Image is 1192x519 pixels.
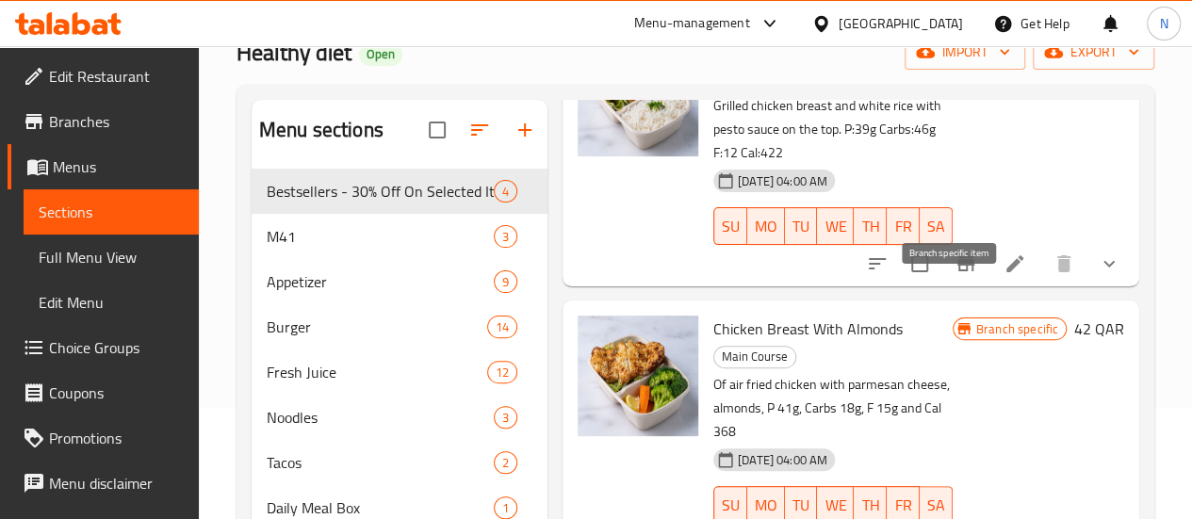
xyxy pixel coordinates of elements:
[8,144,199,189] a: Menus
[854,207,887,245] button: TH
[24,235,199,280] a: Full Menu View
[267,451,494,474] span: Tacos
[417,110,457,150] span: Select all sections
[252,349,547,395] div: Fresh Juice12
[267,180,494,203] span: Bestsellers - 30% Off On Selected Items
[825,492,846,519] span: WE
[49,65,184,88] span: Edit Restaurant
[267,270,494,293] span: Appetizer
[755,492,777,519] span: MO
[494,451,517,474] div: items
[1033,35,1154,70] button: export
[39,246,184,268] span: Full Menu View
[457,107,502,153] span: Sort sections
[713,346,796,368] div: Main Course
[1159,13,1168,34] span: N
[267,316,487,338] span: Burger
[252,214,547,259] div: M413
[927,213,945,240] span: SA
[927,492,945,519] span: SA
[267,225,494,248] span: M41
[8,99,199,144] a: Branches
[861,213,879,240] span: TH
[494,225,517,248] div: items
[755,213,777,240] span: MO
[237,31,351,73] span: Healthy diet
[495,273,516,291] span: 9
[943,241,988,286] button: Branch-specific-item
[920,41,1010,64] span: import
[713,207,747,245] button: SU
[49,472,184,495] span: Menu disclaimer
[905,35,1025,70] button: import
[494,496,517,519] div: items
[730,451,835,469] span: [DATE] 04:00 AM
[49,336,184,359] span: Choice Groups
[1041,241,1086,286] button: delete
[8,461,199,506] a: Menu disclaimer
[53,155,184,178] span: Menus
[24,280,199,325] a: Edit Menu
[855,241,900,286] button: sort-choices
[578,316,698,436] img: Chicken Breast With Almonds
[495,499,516,517] span: 1
[792,213,809,240] span: TU
[495,183,516,201] span: 4
[267,406,494,429] span: Noodles
[252,440,547,485] div: Tacos2
[487,316,517,338] div: items
[713,315,903,343] span: Chicken Breast With Almonds
[1004,252,1026,275] a: Edit menu item
[730,172,835,190] span: [DATE] 04:00 AM
[894,213,911,240] span: FR
[894,492,911,519] span: FR
[252,395,547,440] div: Noodles3
[252,259,547,304] div: Appetizer9
[1098,252,1120,275] svg: Show Choices
[713,373,953,444] p: Of air fried chicken with parmesan cheese, almonds, P 41g, Carbs 18g, F 15g and Cal 368
[1048,41,1139,64] span: export
[49,381,184,404] span: Coupons
[1074,316,1124,342] h6: 42 QAR
[495,228,516,246] span: 3
[359,43,402,66] div: Open
[714,346,795,367] span: Main Course
[24,189,199,235] a: Sections
[39,201,184,223] span: Sections
[495,454,516,472] span: 2
[39,291,184,314] span: Edit Menu
[887,207,919,245] button: FR
[8,54,199,99] a: Edit Restaurant
[969,320,1066,338] span: Branch specific
[1086,241,1132,286] button: show more
[722,492,740,519] span: SU
[259,116,384,144] h2: Menu sections
[861,492,879,519] span: TH
[817,207,854,245] button: WE
[267,496,494,519] span: Daily Meal Box
[8,415,199,461] a: Promotions
[359,46,402,62] span: Open
[49,110,184,133] span: Branches
[252,169,547,214] div: Bestsellers - 30% Off On Selected Items4
[49,427,184,449] span: Promotions
[722,213,740,240] span: SU
[494,180,517,203] div: items
[839,13,963,34] div: [GEOGRAPHIC_DATA]
[713,94,953,165] p: Grilled chicken breast and white rice with pesto sauce on the top. P:39g Carbs:46g F:12 Cal:422
[8,370,199,415] a: Coupons
[488,364,516,381] span: 12
[747,207,785,245] button: MO
[252,304,547,349] div: Burger14
[267,361,487,383] span: Fresh Juice
[8,325,199,370] a: Choice Groups
[825,213,846,240] span: WE
[785,207,817,245] button: TU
